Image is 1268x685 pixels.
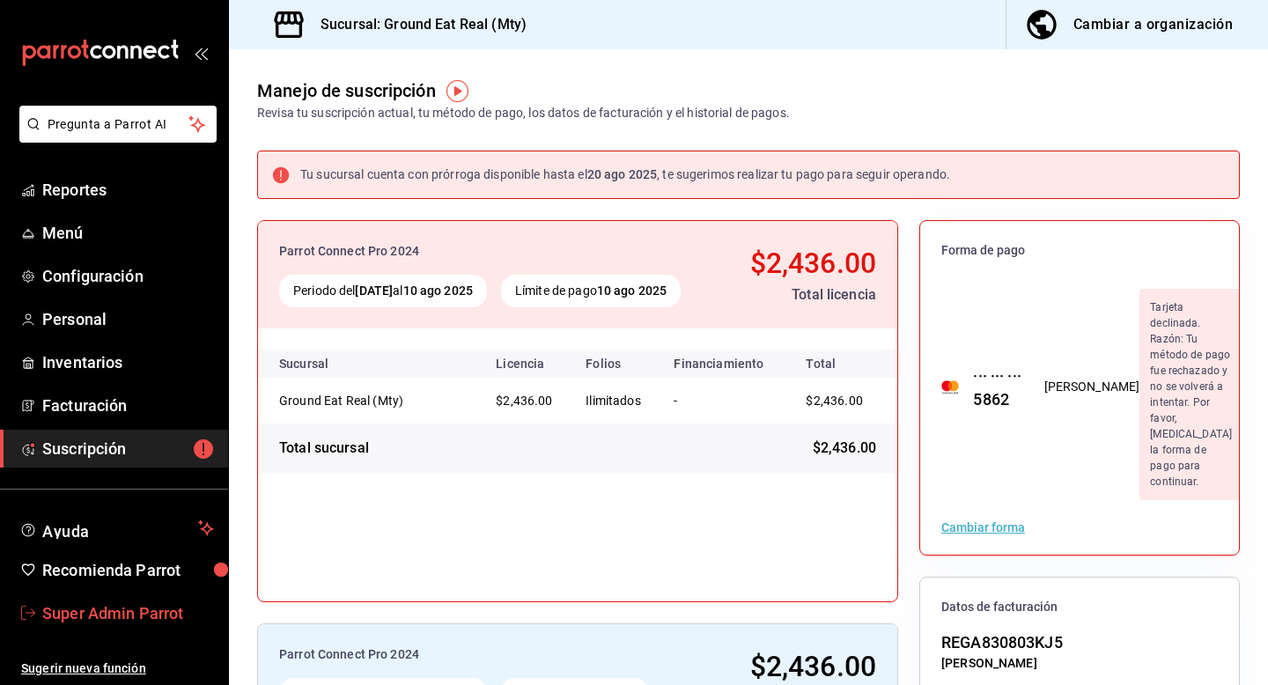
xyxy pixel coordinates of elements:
div: ··· ··· ··· 5862 [959,364,1022,411]
span: $2,436.00 [750,650,876,683]
div: Periodo del al [279,275,487,307]
span: Recomienda Parrot [42,558,214,582]
div: Ground Eat Real (Mty) [279,392,455,409]
h3: Sucursal: Ground Eat Real (Mty) [306,14,527,35]
div: [PERSON_NAME] [941,654,1218,673]
strong: 20 ago 2025 [587,167,657,181]
div: Manejo de suscripción [257,77,436,104]
td: - [660,378,785,424]
div: Sucursal [279,357,376,371]
span: $2,436.00 [496,394,552,408]
div: Tarjeta declinada. Razón: Tu método de pago fue rechazado y no se volverá a intentar. Por favor, ... [1139,289,1242,500]
span: Pregunta a Parrot AI [48,115,189,134]
strong: [DATE] [355,284,393,298]
span: Super Admin Parrot [42,601,214,625]
th: Licencia [482,350,571,378]
a: Pregunta a Parrot AI [12,128,217,146]
th: Financiamiento [660,350,785,378]
span: Configuración [42,264,214,288]
div: Cambiar a organización [1073,12,1233,37]
span: $2,436.00 [813,438,876,459]
span: Reportes [42,178,214,202]
span: Datos de facturación [941,599,1218,615]
strong: 10 ago 2025 [403,284,473,298]
th: Total [785,350,897,378]
div: Total sucursal [279,438,369,459]
div: Revisa tu suscripción actual, tu método de pago, los datos de facturación y el historial de pagos. [257,104,790,122]
span: Suscripción [42,437,214,460]
span: Sugerir nueva función [21,659,214,678]
strong: 10 ago 2025 [597,284,667,298]
span: Facturación [42,394,214,417]
div: Total licencia [723,284,876,306]
div: Parrot Connect Pro 2024 [279,645,692,664]
span: Menú [42,221,214,245]
div: [PERSON_NAME] [1044,378,1140,396]
button: open_drawer_menu [194,46,208,60]
div: Parrot Connect Pro 2024 [279,242,709,261]
div: REGA830803KJ5 [941,630,1218,654]
span: Forma de pago [941,242,1218,259]
span: Inventarios [42,350,214,374]
td: Ilimitados [571,378,660,424]
div: Límite de pago [501,275,681,307]
span: $2,436.00 [806,394,862,408]
th: Folios [571,350,660,378]
img: Tooltip marker [446,80,468,102]
span: Ayuda [42,518,191,539]
div: Tu sucursal cuenta con prórroga disponible hasta el , te sugerimos realizar tu pago para seguir o... [300,166,950,184]
span: $2,436.00 [750,247,876,280]
button: Cambiar forma [941,521,1025,534]
span: Personal [42,307,214,331]
button: Pregunta a Parrot AI [19,106,217,143]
